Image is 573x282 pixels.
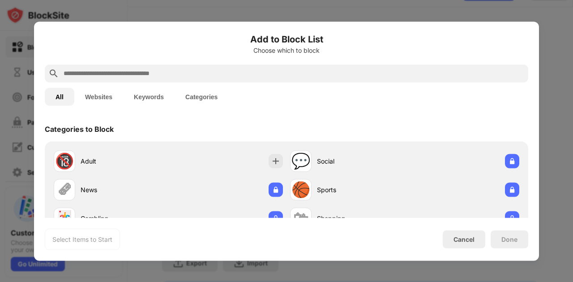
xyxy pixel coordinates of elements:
[81,185,168,194] div: News
[453,236,475,243] div: Cancel
[55,209,74,227] div: 🃏
[293,209,308,227] div: 🛍
[81,156,168,166] div: Adult
[175,88,228,105] button: Categories
[317,156,405,166] div: Social
[57,181,72,199] div: 🗞
[45,32,528,46] h6: Add to Block List
[55,152,74,170] div: 🔞
[291,181,310,199] div: 🏀
[123,88,175,105] button: Keywords
[52,235,112,244] div: Select Items to Start
[45,46,528,54] div: Choose which to block
[45,88,74,105] button: All
[48,68,59,79] img: search.svg
[317,185,405,194] div: Sports
[74,88,123,105] button: Websites
[81,214,168,223] div: Gambling
[291,152,310,170] div: 💬
[501,236,517,243] div: Done
[317,214,405,223] div: Shopping
[45,124,114,133] div: Categories to Block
